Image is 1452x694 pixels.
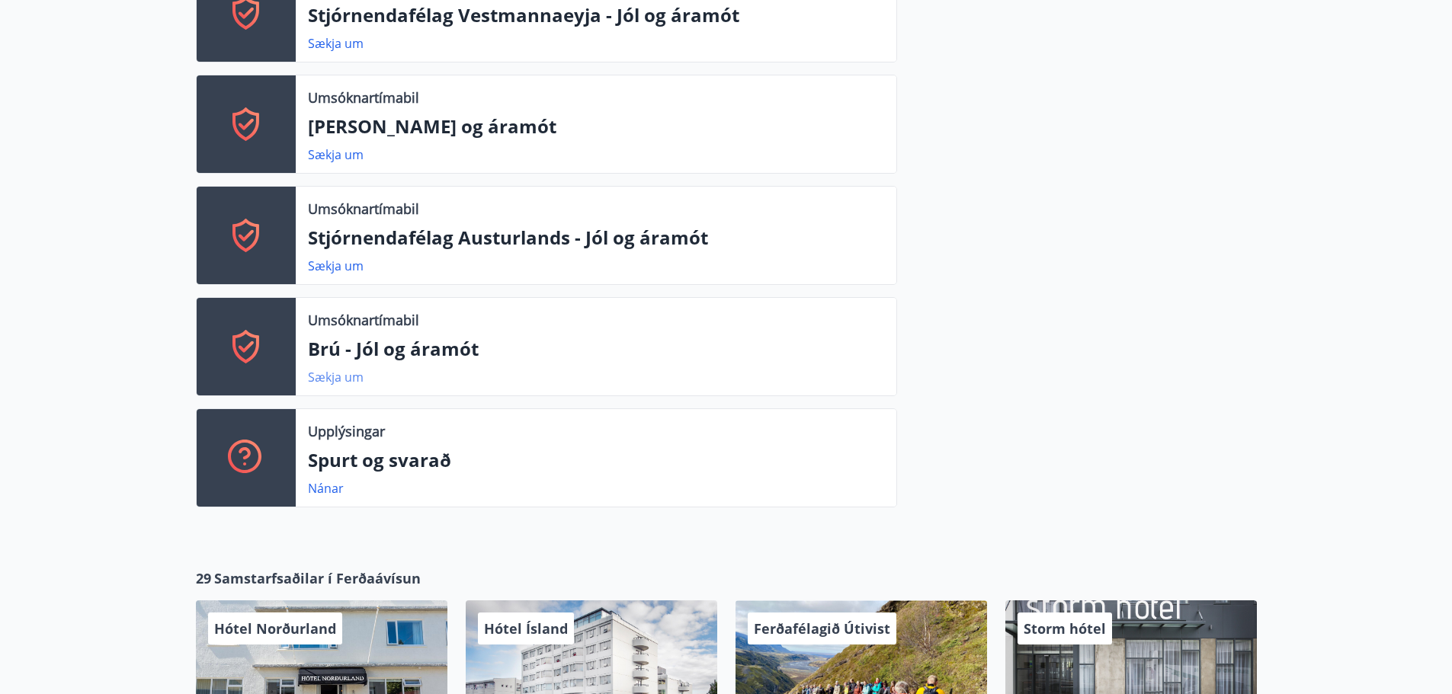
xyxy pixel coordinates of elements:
a: Sækja um [308,146,364,163]
a: Sækja um [308,369,364,385]
p: Umsóknartímabil [308,88,419,107]
a: Sækja um [308,257,364,274]
p: [PERSON_NAME] og áramót [308,114,884,139]
span: Samstarfsaðilar í Ferðaávísun [214,568,421,588]
p: Spurt og svarað [308,447,884,473]
p: Upplýsingar [308,421,385,441]
p: Brú - Jól og áramót [308,336,884,362]
span: Hótel Ísland [484,619,568,638]
p: Stjórnendafélag Vestmannaeyja - Jól og áramót [308,2,884,28]
span: Hótel Norðurland [214,619,336,638]
p: Umsóknartímabil [308,199,419,219]
p: Stjórnendafélag Austurlands - Jól og áramót [308,225,884,251]
span: Storm hótel [1024,619,1106,638]
a: Nánar [308,480,344,497]
a: Sækja um [308,35,364,52]
p: Umsóknartímabil [308,310,419,330]
span: 29 [196,568,211,588]
span: Ferðafélagið Útivist [754,619,890,638]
